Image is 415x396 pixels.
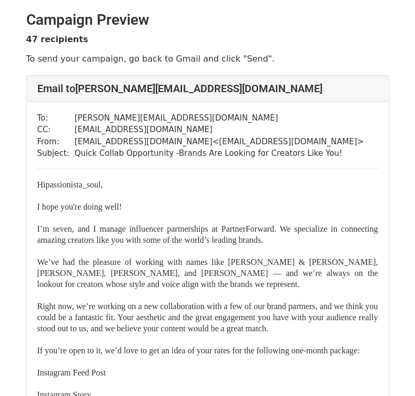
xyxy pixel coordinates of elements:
strong: 47 recipients [26,34,88,44]
td: [PERSON_NAME][EMAIL_ADDRESS][DOMAIN_NAME] [75,112,364,124]
td: Quick Collab Opportunity -Brands Are Looking for Creators Like You! [75,147,364,160]
td: Subject: [37,147,75,160]
font: Instagram Feed Post [37,368,106,377]
font: We’ve had the pleasure of working with names like [PERSON_NAME] & [PERSON_NAME], [PERSON_NAME], [... [37,258,378,289]
font: Hi [37,180,46,189]
td: [EMAIL_ADDRESS][DOMAIN_NAME] [75,124,364,136]
font: If you’re open to it, we’d love to get an idea of your rates for the following one-month package: [37,346,360,355]
h2: Campaign Preview [26,11,389,29]
font: I’m seven, and I manage influencer partnerships at PartnerForward. We specialize in connecting am... [37,224,378,244]
td: From: [37,136,75,148]
td: CC: [37,124,75,136]
td: [EMAIL_ADDRESS][DOMAIN_NAME] < [EMAIL_ADDRESS][DOMAIN_NAME] > [75,136,364,148]
font: I hope you're doing well! [37,202,122,211]
font: Right now, we’re working on a new collaboration with a few of our brand partners, and we think yo... [37,302,378,333]
font: passionista_soul, [37,180,103,189]
p: To send your campaign, go back to Gmail and click "Send". [26,53,389,64]
h4: Email to [PERSON_NAME][EMAIL_ADDRESS][DOMAIN_NAME] [37,82,378,95]
td: To: [37,112,75,124]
